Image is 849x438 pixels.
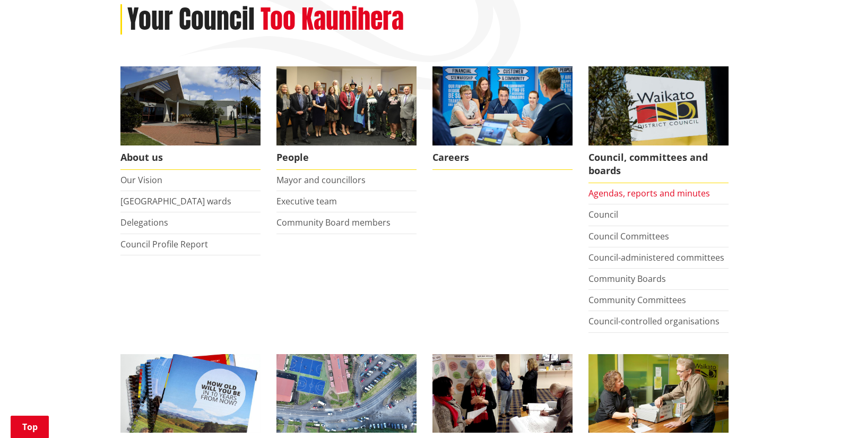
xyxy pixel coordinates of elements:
[588,294,686,306] a: Community Committees
[120,145,261,170] span: About us
[588,230,669,242] a: Council Committees
[276,354,417,433] img: DJI_0336
[432,145,573,170] span: Careers
[120,174,162,186] a: Our Vision
[588,66,729,145] img: Waikato-District-Council-sign
[120,354,261,433] img: Long Term Plan
[11,416,49,438] a: Top
[432,354,573,433] img: public-consultations
[120,238,208,250] a: Council Profile Report
[276,217,391,228] a: Community Board members
[276,66,417,170] a: 2022 Council People
[588,252,724,263] a: Council-administered committees
[800,393,838,432] iframe: Messenger Launcher
[120,195,231,207] a: [GEOGRAPHIC_DATA] wards
[588,315,720,327] a: Council-controlled organisations
[588,145,729,183] span: Council, committees and boards
[588,187,710,199] a: Agendas, reports and minutes
[120,66,261,145] img: WDC Building 0015
[276,174,366,186] a: Mayor and councillors
[276,195,337,207] a: Executive team
[261,4,404,35] h2: Too Kaunihera
[588,66,729,183] a: Waikato-District-Council-sign Council, committees and boards
[276,145,417,170] span: People
[120,66,261,170] a: WDC Building 0015 About us
[588,209,618,220] a: Council
[127,4,255,35] h1: Your Council
[120,217,168,228] a: Delegations
[432,66,573,145] img: Office staff in meeting - Career page
[588,273,666,285] a: Community Boards
[432,66,573,170] a: Careers
[588,354,729,433] img: Fees
[276,66,417,145] img: 2022 Council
